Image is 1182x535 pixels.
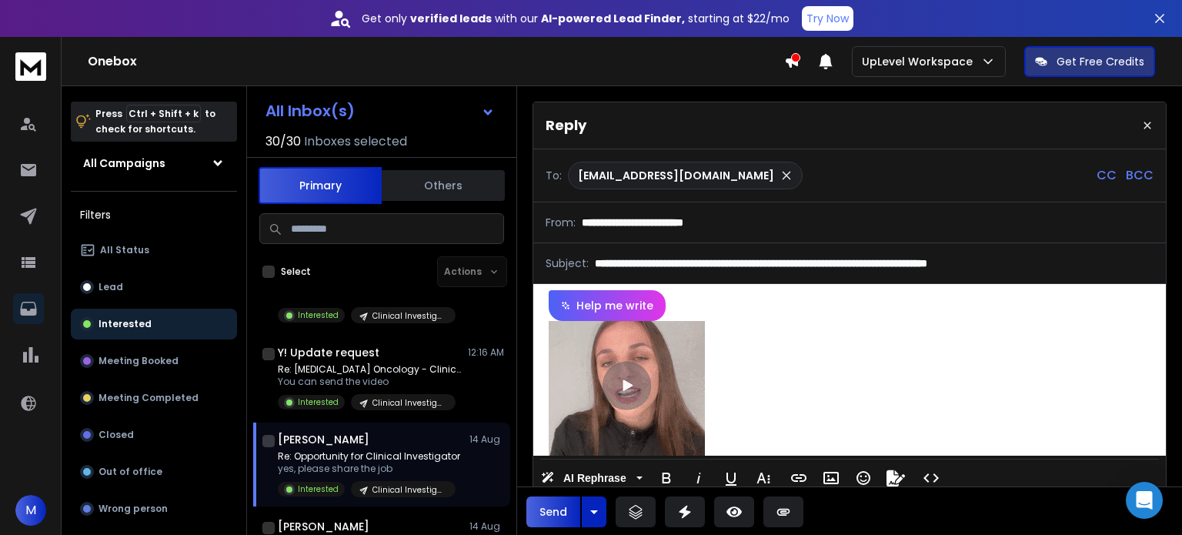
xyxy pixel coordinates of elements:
button: Signature [881,463,910,493]
p: Re: [MEDICAL_DATA] Oncology - Clinical [278,363,462,376]
button: M [15,495,46,526]
p: Press to check for shortcuts. [95,106,215,137]
p: Closed [98,429,134,441]
p: Wrong person [98,503,168,515]
button: Insert Link (Ctrl+K) [784,463,813,493]
p: 14 Aug [469,520,504,533]
p: Meeting Completed [98,392,199,404]
p: Interested [298,309,339,321]
h1: All Inbox(s) [265,103,355,119]
button: Code View [917,463,946,493]
p: Clinical Investigator - [MEDICAL_DATA] Oncology (MA-1117) [372,397,446,409]
p: yes, please share the job [278,463,460,475]
button: Others [382,169,505,202]
span: 30 / 30 [265,132,301,151]
button: All Inbox(s) [253,95,507,126]
p: Lead [98,281,123,293]
span: AI Rephrase [560,472,629,485]
p: 12:16 AM [468,346,504,359]
p: From: [546,215,576,230]
p: CC [1097,166,1117,185]
p: Re: Opportunity for Clinical Investigator [278,450,460,463]
h1: [PERSON_NAME] [278,432,369,447]
button: Wrong person [71,493,237,524]
p: Clinical Investigator - [MEDICAL_DATA] Oncology (MA-1117) [372,484,446,496]
button: Out of office [71,456,237,487]
p: Try Now [806,11,849,26]
strong: verified leads [410,11,492,26]
h1: Onebox [88,52,784,71]
h1: Y! Update request [278,345,379,360]
p: All Status [100,244,149,256]
button: Italic (Ctrl+I) [684,463,713,493]
p: 14 Aug [469,433,504,446]
button: All Status [71,235,237,266]
button: Meeting Booked [71,346,237,376]
p: UpLevel Workspace [862,54,979,69]
button: All Campaigns [71,148,237,179]
button: Emoticons [849,463,878,493]
button: Get Free Credits [1024,46,1155,77]
label: Select [281,266,311,278]
p: Out of office [98,466,162,478]
p: Clinical Investigator - [MEDICAL_DATA] Oncology (MA-1117) [372,310,446,322]
p: Get Free Credits [1057,54,1144,69]
button: Send [526,497,580,527]
button: Interested [71,309,237,339]
p: To: [546,168,562,183]
h1: All Campaigns [83,155,165,171]
div: Open Intercom Messenger [1126,482,1163,519]
p: Get only with our starting at $22/mo [362,11,790,26]
button: Underline (Ctrl+U) [716,463,746,493]
p: [EMAIL_ADDRESS][DOMAIN_NAME] [578,168,774,183]
h3: Inboxes selected [304,132,407,151]
button: Help me write [549,290,666,321]
p: Reply [546,115,586,136]
p: Interested [298,396,339,408]
p: Interested [298,483,339,495]
button: Lead [71,272,237,303]
strong: AI-powered Lead Finder, [541,11,685,26]
button: More Text [749,463,778,493]
h1: [PERSON_NAME] [278,519,369,534]
p: Subject: [546,256,589,271]
p: Interested [98,318,152,330]
button: Closed [71,420,237,450]
p: Meeting Booked [98,355,179,367]
p: You can send the video [278,376,462,388]
button: Try Now [802,6,853,31]
img: logo [15,52,46,81]
button: Primary [259,167,382,204]
h3: Filters [71,204,237,226]
button: Meeting Completed [71,383,237,413]
p: BCC [1126,166,1154,185]
button: Insert Image (Ctrl+P) [816,463,846,493]
button: Bold (Ctrl+B) [652,463,681,493]
button: AI Rephrase [538,463,646,493]
span: Ctrl + Shift + k [126,105,201,122]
